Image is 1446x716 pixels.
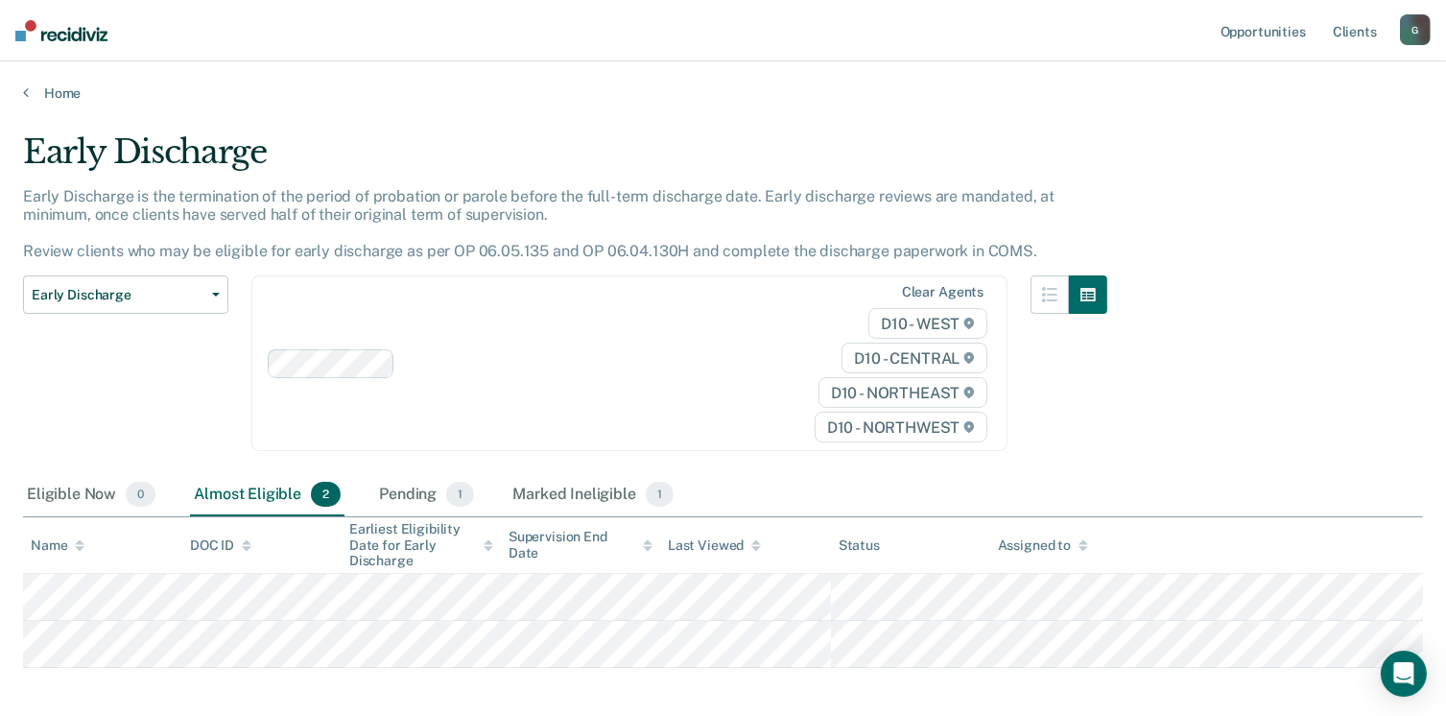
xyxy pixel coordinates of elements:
[23,84,1423,102] a: Home
[23,187,1055,261] p: Early Discharge is the termination of the period of probation or parole before the full-term disc...
[32,287,204,303] span: Early Discharge
[839,537,880,554] div: Status
[446,482,474,507] span: 1
[902,284,984,300] div: Clear agents
[23,474,159,516] div: Eligible Now0
[868,308,987,339] span: D10 - WEST
[190,537,251,554] div: DOC ID
[311,482,341,507] span: 2
[668,537,761,554] div: Last Viewed
[815,412,987,442] span: D10 - NORTHWEST
[31,537,84,554] div: Name
[509,529,652,561] div: Supervision End Date
[23,275,228,314] button: Early Discharge
[998,537,1088,554] div: Assigned to
[23,132,1107,187] div: Early Discharge
[15,20,107,41] img: Recidiviz
[1400,14,1431,45] button: G
[646,482,674,507] span: 1
[842,343,987,373] span: D10 - CENTRAL
[126,482,155,507] span: 0
[1381,651,1427,697] div: Open Intercom Messenger
[509,474,677,516] div: Marked Ineligible1
[375,474,478,516] div: Pending1
[818,377,987,408] span: D10 - NORTHEAST
[190,474,344,516] div: Almost Eligible2
[349,521,493,569] div: Earliest Eligibility Date for Early Discharge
